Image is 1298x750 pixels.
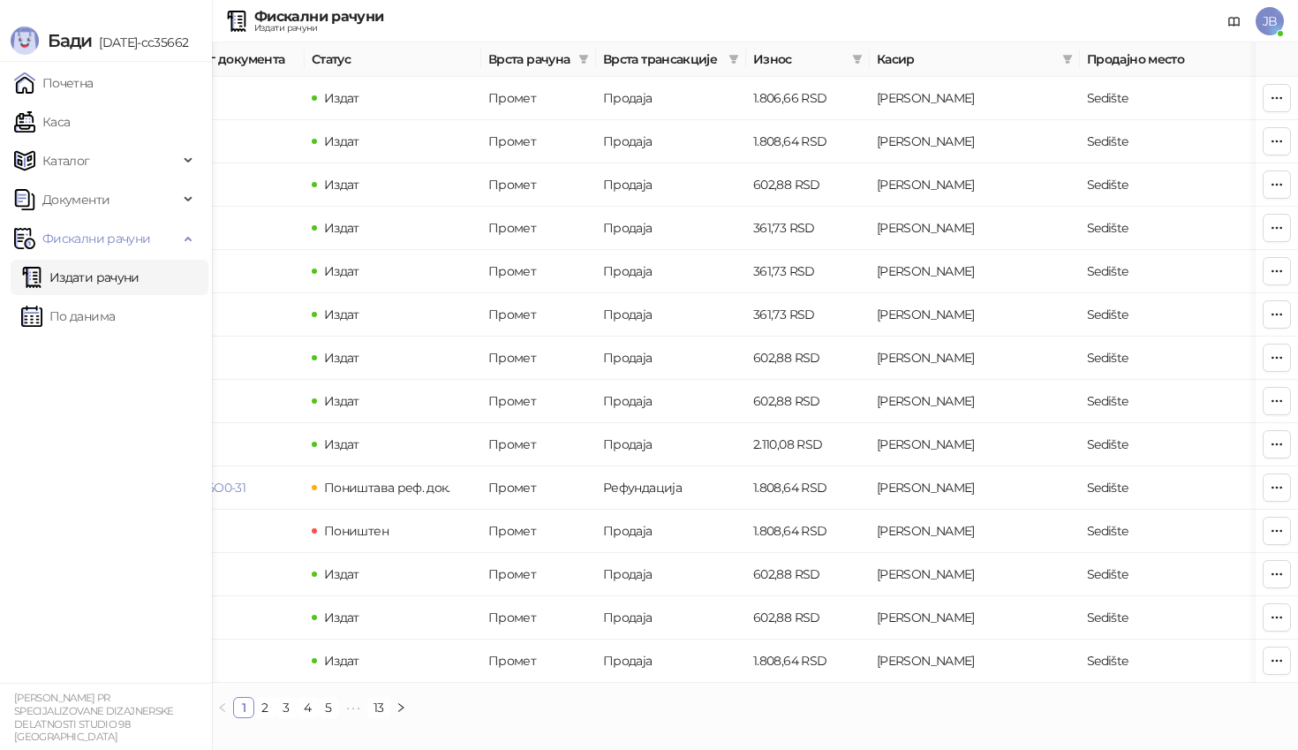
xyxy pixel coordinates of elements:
li: 13 [367,697,390,718]
td: Продаја [596,337,746,380]
td: Продаја [596,510,746,553]
td: Промет [481,163,596,207]
span: filter [1059,46,1076,72]
td: Sedište [1080,510,1290,553]
td: Sedište [1080,120,1290,163]
td: Промет [481,466,596,510]
td: 361,73 RSD [746,207,870,250]
span: Продајно место [1087,49,1265,69]
span: filter [578,54,589,64]
span: Издат [324,653,359,669]
td: Продаја [596,596,746,640]
small: [PERSON_NAME] PR SPECIJALIZOVANE DIZAJNERSKE DELATNOSTI STUDIO 98 [GEOGRAPHIC_DATA] [14,692,174,743]
th: Врста рачуна [481,42,596,77]
div: Издати рачуни [254,24,383,33]
td: Продаја [596,77,746,120]
span: Поништава реф. док. [324,480,450,496]
span: right [396,702,406,713]
span: Издат [324,220,359,236]
li: 1 [233,697,254,718]
span: Касир [877,49,1055,69]
span: ••• [339,697,367,718]
td: Продаја [596,640,746,683]
span: Поништен [324,523,389,539]
li: 3 [275,697,297,718]
li: Следећа страна [390,697,411,718]
td: Sedište [1080,596,1290,640]
a: Издати рачуни [21,260,140,295]
td: 602,88 RSD [746,553,870,596]
td: Продаја [596,163,746,207]
li: 5 [318,697,339,718]
span: Каталог [42,143,90,178]
td: 1.806,66 RSD [746,77,870,120]
a: По данима [21,299,115,334]
span: Издат [324,610,359,625]
td: 602,88 RSD [746,380,870,423]
span: Издат [324,436,359,452]
td: Jelena Bradić [870,510,1080,553]
td: Jelena Bradić [870,293,1080,337]
td: Sedište [1080,423,1290,466]
td: Sedište [1080,466,1290,510]
td: 361,73 RSD [746,293,870,337]
td: Промет [481,207,596,250]
td: Промет [481,423,596,466]
td: 361,73 RSD [746,250,870,293]
td: Jelena Bradić [870,466,1080,510]
th: Статус [305,42,481,77]
td: Продаја [596,293,746,337]
td: Sedište [1080,293,1290,337]
span: filter [728,54,739,64]
td: Jelena Bradić [870,163,1080,207]
td: Sedište [1080,553,1290,596]
td: 602,88 RSD [746,337,870,380]
td: Промет [481,596,596,640]
td: Промет [481,250,596,293]
a: 4 [298,698,317,717]
td: Jelena Bradić [870,120,1080,163]
a: Каса [14,104,70,140]
td: Промет [481,510,596,553]
td: Sedište [1080,640,1290,683]
th: Врста трансакције [596,42,746,77]
span: filter [849,46,866,72]
span: Издат [324,566,359,582]
span: Врста рачуна [488,49,571,69]
li: 4 [297,697,318,718]
span: Издат [324,177,359,193]
td: Продаја [596,553,746,596]
td: Продаја [596,250,746,293]
span: left [217,702,228,713]
a: Документација [1220,7,1249,35]
td: Промет [481,380,596,423]
td: Jelena Bradić [870,640,1080,683]
td: Продаја [596,120,746,163]
td: Jelena Bradić [870,337,1080,380]
td: Jelena Bradić [870,596,1080,640]
td: Промет [481,120,596,163]
span: Документи [42,182,109,217]
td: Sedište [1080,337,1290,380]
td: 2.110,08 RSD [746,423,870,466]
span: Фискални рачуни [42,221,150,256]
td: 1.808,64 RSD [746,466,870,510]
button: left [212,697,233,718]
td: Продаја [596,207,746,250]
td: Промет [481,337,596,380]
span: filter [725,46,743,72]
td: 1.808,64 RSD [746,120,870,163]
td: Sedište [1080,207,1290,250]
li: 2 [254,697,275,718]
span: Издат [324,307,359,322]
a: 3 [276,698,296,717]
td: Промет [481,293,596,337]
span: Издат [324,90,359,106]
a: 1 [234,698,253,717]
span: Издат [324,350,359,366]
td: 602,88 RSD [746,163,870,207]
td: Jelena Bradić [870,553,1080,596]
span: filter [852,54,863,64]
td: Jelena Bradić [870,380,1080,423]
span: filter [575,46,592,72]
